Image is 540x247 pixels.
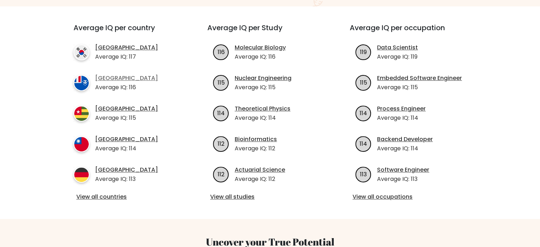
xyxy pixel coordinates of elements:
img: country [73,167,89,183]
p: Average IQ: 115 [235,83,291,92]
text: 114 [360,139,367,147]
text: 114 [360,109,367,117]
p: Average IQ: 113 [95,175,158,183]
p: Average IQ: 114 [377,144,433,153]
img: country [73,44,89,60]
a: Embedded Software Engineer [377,74,462,82]
a: [GEOGRAPHIC_DATA] [95,135,158,144]
text: 114 [217,109,225,117]
text: 119 [360,48,367,56]
p: Average IQ: 119 [377,53,418,61]
a: Bioinformatics [235,135,277,144]
h3: Average IQ per Study [207,23,333,41]
p: Average IQ: 112 [235,144,277,153]
p: Average IQ: 116 [95,83,158,92]
img: country [73,136,89,152]
p: Average IQ: 115 [95,114,158,122]
text: 113 [360,170,367,178]
p: Average IQ: 117 [95,53,158,61]
p: Average IQ: 112 [235,175,285,183]
a: Data Scientist [377,43,418,52]
a: View all studies [210,193,330,201]
a: Molecular Biology [235,43,286,52]
p: Average IQ: 113 [377,175,429,183]
a: Software Engineer [377,166,429,174]
a: Nuclear Engineering [235,74,291,82]
text: 116 [218,48,225,56]
h3: Average IQ per occupation [350,23,475,41]
a: Theoretical Physics [235,104,290,113]
a: Actuarial Science [235,166,285,174]
a: Backend Developer [377,135,433,144]
text: 112 [218,139,224,147]
p: Average IQ: 116 [235,53,286,61]
p: Average IQ: 114 [377,114,426,122]
p: Average IQ: 115 [377,83,462,92]
a: Process Engineer [377,104,426,113]
a: [GEOGRAPHIC_DATA] [95,104,158,113]
a: View all occupations [353,193,472,201]
text: 112 [218,170,224,178]
img: country [73,106,89,122]
p: Average IQ: 114 [235,114,290,122]
h3: Average IQ per country [73,23,182,41]
text: 115 [360,78,367,86]
a: [GEOGRAPHIC_DATA] [95,43,158,52]
p: Average IQ: 114 [95,144,158,153]
a: [GEOGRAPHIC_DATA] [95,166,158,174]
a: [GEOGRAPHIC_DATA] [95,74,158,82]
img: country [73,75,89,91]
a: View all countries [76,193,179,201]
text: 115 [218,78,225,86]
